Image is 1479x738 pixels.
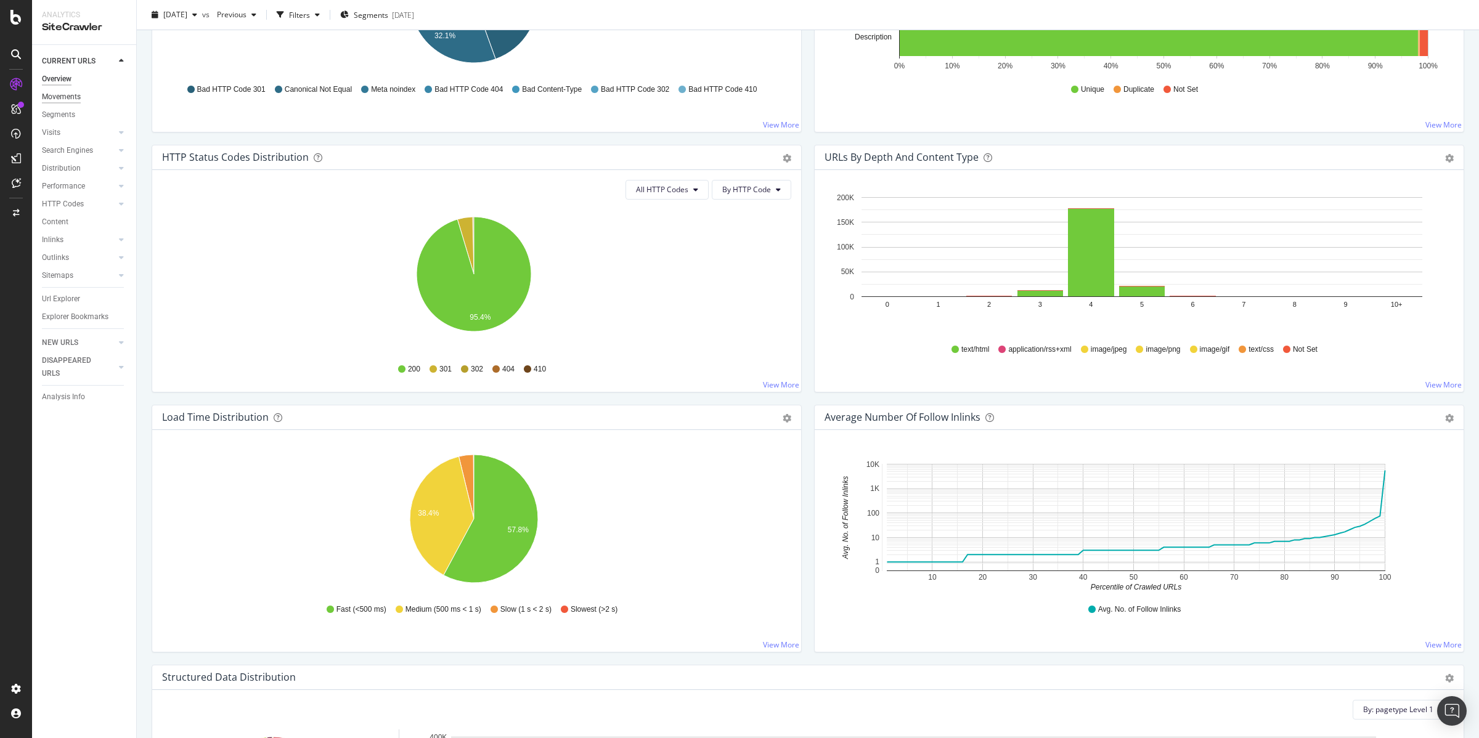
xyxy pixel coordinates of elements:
span: text/css [1249,344,1274,355]
text: 40% [1104,62,1118,70]
div: Filters [289,9,310,20]
span: Segments [354,9,388,20]
span: By HTTP Code [722,184,771,195]
text: 200K [837,193,854,202]
a: View More [1425,120,1462,130]
text: 10+ [1391,301,1403,308]
span: vs [202,9,212,20]
text: 1 [936,301,940,308]
button: By: pagetype Level 1 [1353,700,1454,720]
text: 70% [1262,62,1277,70]
div: Analytics [42,10,126,20]
div: Performance [42,180,85,193]
text: 150K [837,218,854,227]
text: 10K [866,460,879,469]
text: 20% [998,62,1012,70]
div: Load Time Distribution [162,411,269,423]
button: Segments[DATE] [335,5,419,25]
div: DISAPPEARED URLS [42,354,104,380]
span: Meta noindex [371,84,415,95]
span: 302 [471,364,483,375]
span: By: pagetype Level 1 [1363,704,1433,715]
div: Url Explorer [42,293,80,306]
button: Previous [212,5,261,25]
a: Explorer Bookmarks [42,310,128,323]
div: Outlinks [42,251,69,264]
text: 57.8% [508,525,529,534]
span: Bad Content-Type [522,84,582,95]
span: image/gif [1200,344,1230,355]
span: 200 [408,364,420,375]
text: 1 [875,558,879,566]
text: 32.1% [434,31,455,40]
div: HTTP Status Codes Distribution [162,151,309,163]
span: Avg. No. of Follow Inlinks [1098,604,1181,615]
text: 0 [875,566,879,575]
text: 50K [841,267,854,276]
div: Open Intercom Messenger [1437,696,1467,726]
div: Search Engines [42,144,93,157]
div: Segments [42,108,75,121]
text: Description [855,33,892,41]
text: 8 [1293,301,1297,308]
a: Movements [42,91,128,103]
div: Content [42,216,68,229]
a: CURRENT URLS [42,55,115,68]
text: 10 [871,533,880,542]
a: Distribution [42,162,115,175]
a: View More [1425,379,1462,390]
a: DISAPPEARED URLS [42,354,115,380]
text: Avg. No. of Follow Inlinks [841,476,850,560]
text: 70 [1230,573,1239,582]
span: image/png [1146,344,1180,355]
a: HTTP Codes [42,198,115,211]
a: NEW URLS [42,336,115,349]
text: 100 [1379,573,1391,582]
text: 80% [1315,62,1330,70]
div: gear [783,414,791,423]
svg: A chart. [162,209,785,352]
span: text/html [961,344,989,355]
text: 50 [1130,573,1138,582]
text: 1K [870,484,879,493]
span: 410 [534,364,546,375]
text: 10% [945,62,960,70]
text: 100 [867,509,879,517]
div: A chart. [825,190,1448,333]
div: URLs by Depth and Content Type [825,151,979,163]
text: 100% [1419,62,1438,70]
button: [DATE] [147,5,202,25]
a: Outlinks [42,251,115,264]
div: NEW URLS [42,336,78,349]
span: Bad HTTP Code 410 [688,84,757,95]
span: Bad HTTP Code 301 [197,84,266,95]
text: 10 [928,573,937,582]
div: Overview [42,73,71,86]
span: Bad HTTP Code 404 [434,84,503,95]
div: gear [1445,674,1454,683]
span: application/rss+xml [1008,344,1071,355]
div: Movements [42,91,81,103]
a: Visits [42,126,115,139]
a: View More [763,120,799,130]
span: All HTTP Codes [636,184,688,195]
a: Search Engines [42,144,115,157]
div: A chart. [162,450,785,593]
text: 60 [1180,573,1188,582]
div: Inlinks [42,233,63,246]
text: 3 [1038,301,1042,308]
text: 0% [894,62,905,70]
a: View More [763,379,799,390]
a: Overview [42,73,128,86]
span: Previous [212,9,246,20]
div: gear [1445,154,1454,163]
text: 50% [1156,62,1171,70]
a: Sitemaps [42,269,115,282]
a: Analysis Info [42,391,128,403]
div: Average Number of Follow Inlinks [825,411,980,423]
span: Not Set [1173,84,1198,95]
div: CURRENT URLS [42,55,96,68]
button: All HTTP Codes [625,180,709,200]
text: 100K [837,243,854,251]
text: 4 [1089,301,1093,308]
